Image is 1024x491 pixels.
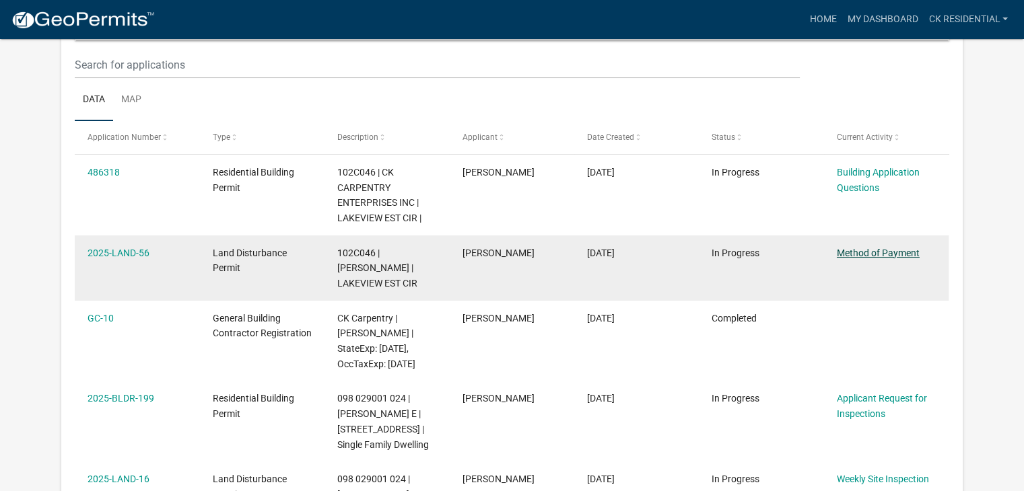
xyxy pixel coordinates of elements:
[804,7,842,32] a: Home
[449,121,574,153] datatable-header-cell: Applicant
[837,133,893,142] span: Current Activity
[463,248,535,258] span: Kathleen Gibson
[463,393,535,404] span: Kathleen Gibson
[837,248,920,258] a: Method of Payment
[337,167,421,223] span: 102C046 | CK CARPENTRY ENTERPRISES INC | LAKEVIEW EST CIR |
[587,393,615,404] span: 06/25/2025
[712,133,735,142] span: Status
[587,313,615,324] span: 06/25/2025
[88,167,120,178] a: 486318
[587,167,615,178] span: 10/01/2025
[837,393,927,419] a: Applicant Request for Inspections
[824,121,949,153] datatable-header-cell: Current Activity
[213,313,312,339] span: General Building Contractor Registration
[463,167,535,178] span: Kathleen Gibson
[337,393,429,449] span: 098 029001 024 | FOSTER MARVIN E | 144 HARMONY BAY DR | Single Family Dwelling
[574,121,699,153] datatable-header-cell: Date Created
[712,474,759,484] span: In Progress
[325,121,449,153] datatable-header-cell: Description
[213,248,287,274] span: Land Disturbance Permit
[213,167,294,193] span: Residential Building Permit
[837,167,920,193] a: Building Application Questions
[75,79,113,122] a: Data
[88,313,114,324] a: GC-10
[88,393,154,404] a: 2025-BLDR-199
[712,393,759,404] span: In Progress
[199,121,324,153] datatable-header-cell: Type
[712,248,759,258] span: In Progress
[712,167,759,178] span: In Progress
[712,313,757,324] span: Completed
[463,313,535,324] span: Kathleen Gibson
[587,248,615,258] span: 09/11/2025
[837,474,929,484] a: Weekly Site Inspection
[587,474,615,484] span: 03/19/2025
[587,133,634,142] span: Date Created
[88,248,149,258] a: 2025-LAND-56
[463,474,535,484] span: Kathleen Gibson
[213,393,294,419] span: Residential Building Permit
[75,121,199,153] datatable-header-cell: Application Number
[88,474,149,484] a: 2025-LAND-16
[923,7,1013,32] a: CK Residential
[337,133,378,142] span: Description
[337,248,417,289] span: 102C046 | Kathleen Colwick Gibson | LAKEVIEW EST CIR
[113,79,149,122] a: Map
[699,121,823,153] datatable-header-cell: Status
[463,133,498,142] span: Applicant
[842,7,923,32] a: My Dashboard
[337,313,415,369] span: CK Carpentry | Thomas Gibson | StateExp: 06/30/2026, OccTaxExp: 12/31/2025
[88,133,161,142] span: Application Number
[213,133,230,142] span: Type
[75,51,800,79] input: Search for applications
